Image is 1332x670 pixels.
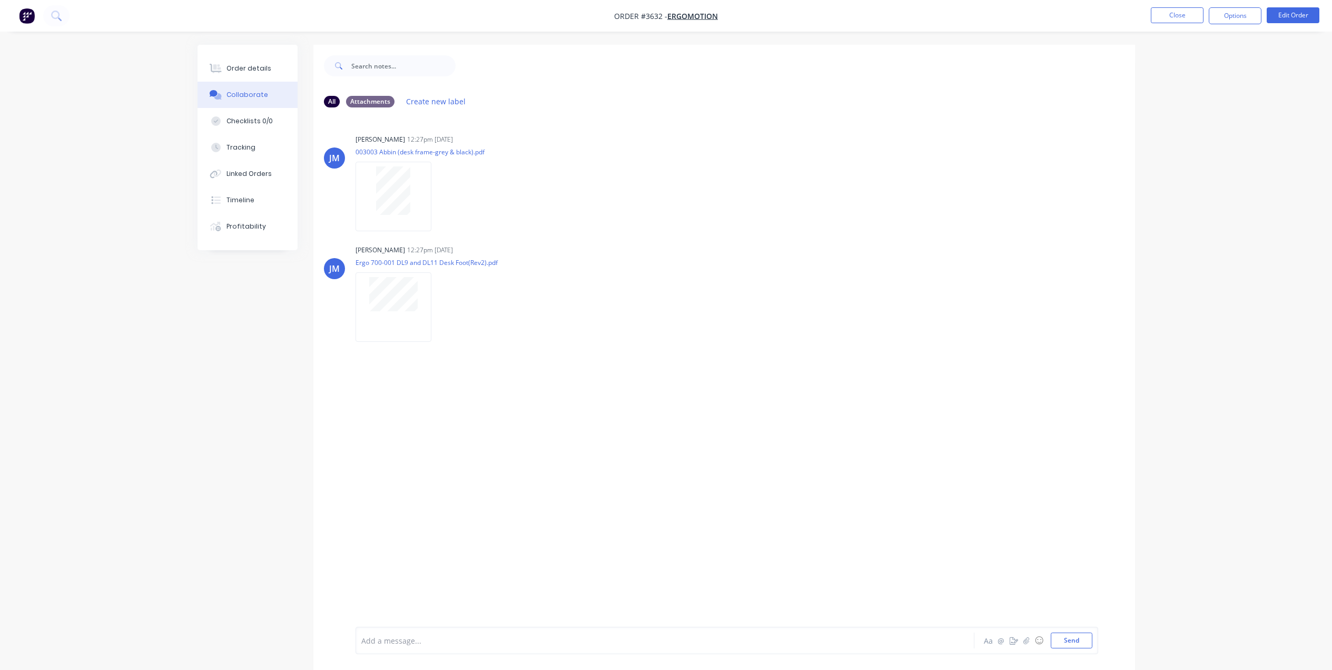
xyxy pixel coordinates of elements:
[1267,7,1319,23] button: Edit Order
[226,195,254,205] div: Timeline
[1033,634,1045,647] button: ☺
[982,634,995,647] button: Aa
[1151,7,1203,23] button: Close
[198,108,298,134] button: Checklists 0/0
[226,64,271,73] div: Order details
[226,90,268,100] div: Collaborate
[356,147,485,156] p: 003003 Abbin (desk frame-grey & black).pdf
[226,169,272,179] div: Linked Orders
[226,116,273,126] div: Checklists 0/0
[1209,7,1261,24] button: Options
[226,143,255,152] div: Tracking
[346,96,394,107] div: Attachments
[667,11,718,21] a: Ergomotion
[356,135,405,144] div: [PERSON_NAME]
[995,634,1008,647] button: @
[329,152,340,164] div: JM
[356,258,498,267] p: Ergo 700-001 DL9 and DL11 Desk Foot(Rev2).pdf
[198,82,298,108] button: Collaborate
[198,161,298,187] button: Linked Orders
[198,134,298,161] button: Tracking
[198,187,298,213] button: Timeline
[226,222,266,231] div: Profitability
[19,8,35,24] img: Factory
[198,55,298,82] button: Order details
[1051,633,1092,648] button: Send
[407,135,453,144] div: 12:27pm [DATE]
[614,11,667,21] span: Order #3632 -
[329,262,340,275] div: JM
[351,55,456,76] input: Search notes...
[356,245,405,255] div: [PERSON_NAME]
[198,213,298,240] button: Profitability
[401,94,471,109] button: Create new label
[407,245,453,255] div: 12:27pm [DATE]
[324,96,340,107] div: All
